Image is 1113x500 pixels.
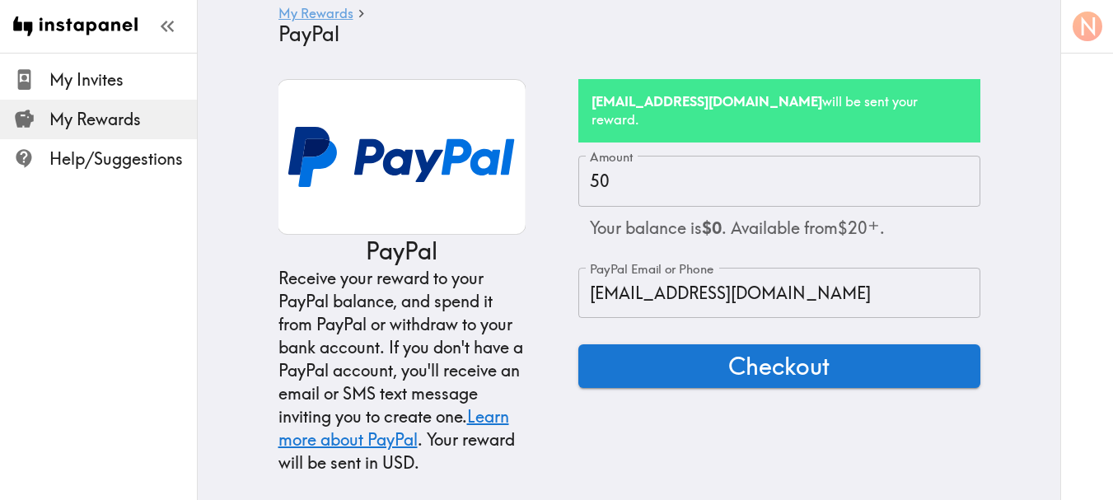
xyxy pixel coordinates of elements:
[592,93,822,110] b: [EMAIL_ADDRESS][DOMAIN_NAME]
[590,260,713,278] label: PayPal Email or Phone
[49,108,197,131] span: My Rewards
[366,235,437,267] p: PayPal
[590,148,634,166] label: Amount
[578,344,980,387] button: Checkout
[867,214,880,243] span: ⁺
[49,147,197,171] span: Help/Suggestions
[1079,12,1097,41] span: N
[592,92,967,129] h6: will be sent your reward.
[590,217,885,238] span: Your balance is . Available from $20 .
[278,7,353,22] a: My Rewards
[702,217,722,238] b: $0
[728,349,830,382] span: Checkout
[278,267,526,474] div: Receive your reward to your PayPal balance, and spend it from PayPal or withdraw to your bank acc...
[1071,10,1104,43] button: N
[278,22,967,46] h4: PayPal
[49,68,197,91] span: My Invites
[278,79,526,235] img: PayPal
